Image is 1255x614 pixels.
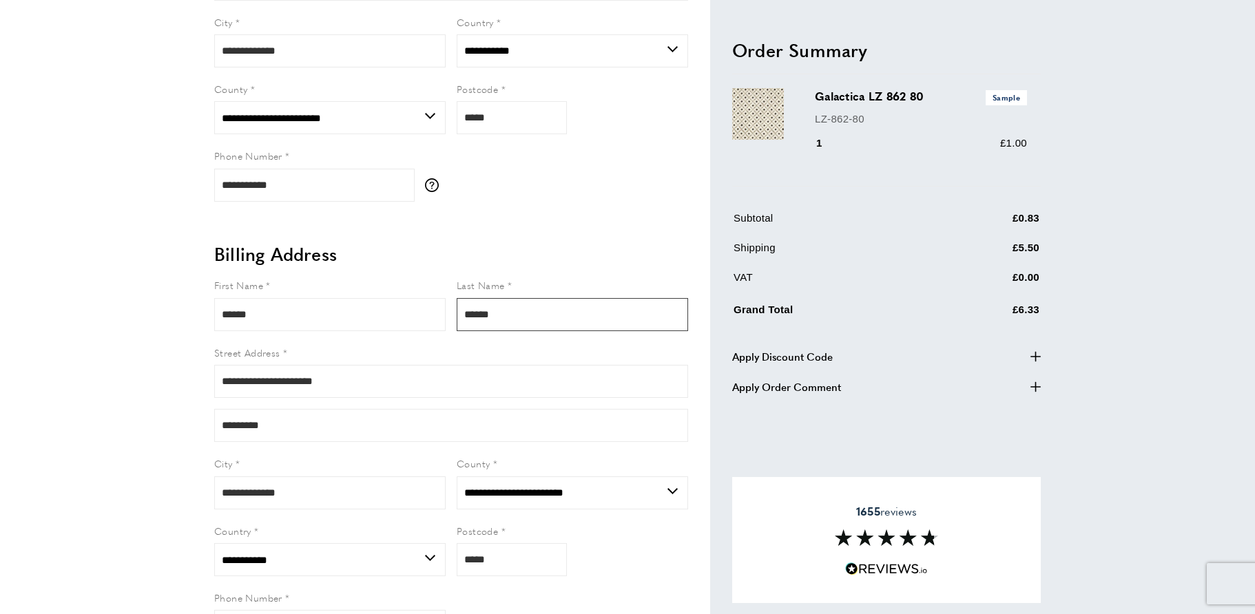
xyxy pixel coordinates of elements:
span: Sample [986,90,1027,105]
span: Country [214,524,251,538]
strong: 1655 [856,502,880,518]
td: £5.50 [944,240,1039,266]
span: Postcode [457,82,498,96]
h3: Galactica LZ 862 80 [815,88,1027,105]
td: £6.33 [944,299,1039,328]
td: £0.00 [944,269,1039,296]
p: LZ-862-80 [815,110,1027,127]
span: City [214,15,233,29]
td: VAT [734,269,943,296]
td: Grand Total [734,299,943,328]
span: First Name [214,278,263,292]
span: Country [457,15,494,29]
span: Last Name [457,278,505,292]
img: Reviews.io 5 stars [845,562,928,575]
span: Phone Number [214,591,282,604]
td: £0.83 [944,210,1039,237]
span: City [214,456,233,470]
span: Street Address [214,346,280,359]
span: reviews [856,504,917,518]
span: Phone Number [214,149,282,162]
button: More information [425,178,446,192]
span: Apply Discount Code [732,348,833,364]
span: £1.00 [1000,137,1027,149]
td: Subtotal [734,210,943,237]
img: Reviews section [835,529,938,546]
h2: Billing Address [214,242,688,266]
span: County [214,82,247,96]
span: County [457,456,490,470]
div: 1 [815,135,842,151]
img: Galactica LZ 862 80 [732,88,784,140]
span: Apply Order Comment [732,378,841,394]
td: Shipping [734,240,943,266]
span: Postcode [457,524,498,538]
h2: Order Summary [732,37,1041,62]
